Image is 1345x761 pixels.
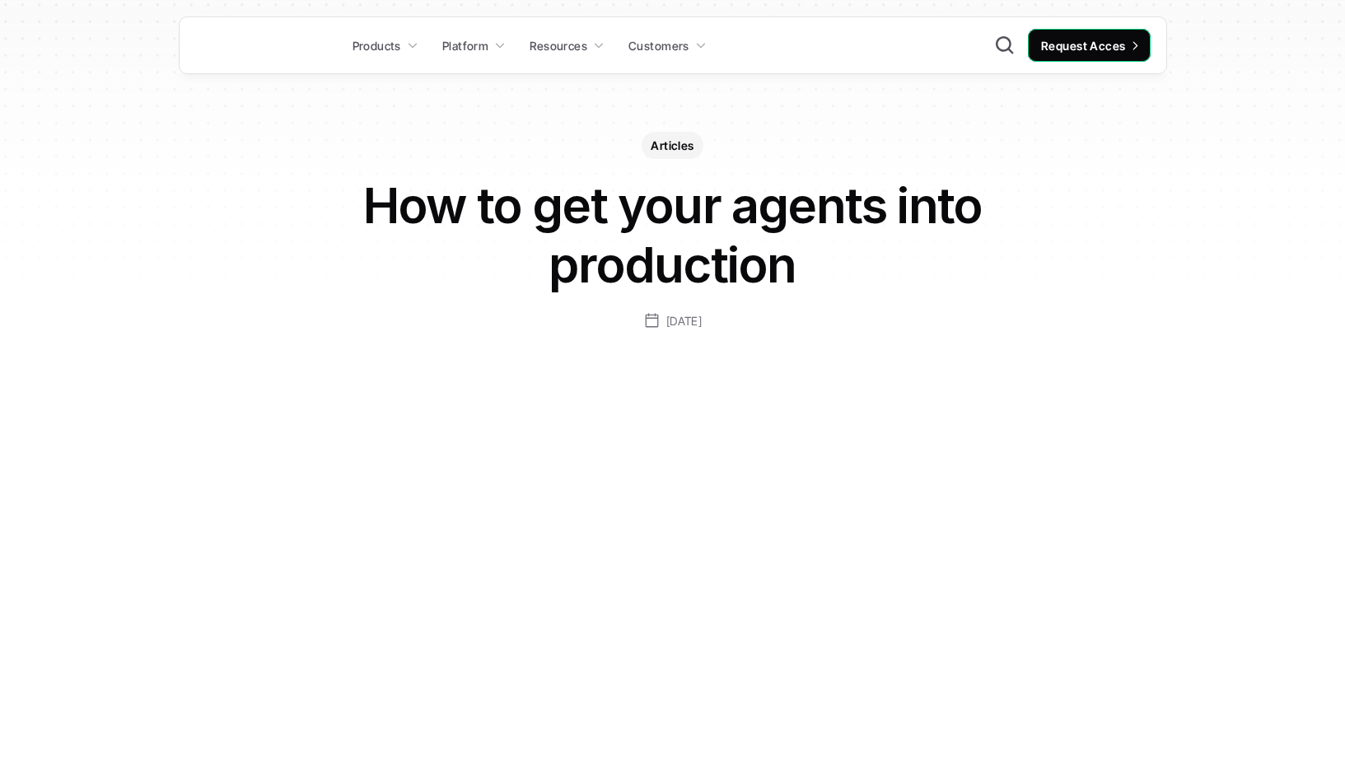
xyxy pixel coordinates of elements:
h1: How to get your agents into production [343,175,1002,294]
p: Articles [651,137,694,154]
a: Products [343,30,428,60]
p: Products [353,37,401,54]
a: Request Acces [1028,29,1150,62]
p: [DATE] [666,310,702,331]
p: Customers [628,37,689,54]
p: Resources [530,37,587,54]
p: Platform [442,37,488,54]
button: Search Icon [994,35,1016,56]
span: Request Acces [1041,39,1125,53]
